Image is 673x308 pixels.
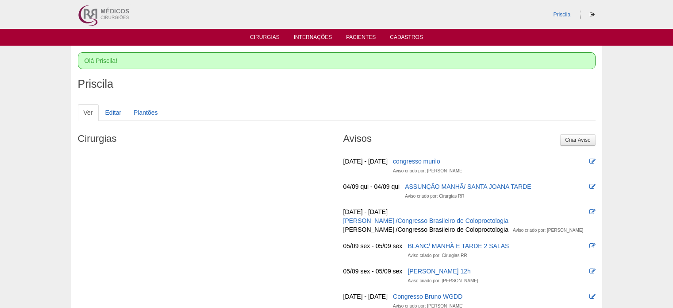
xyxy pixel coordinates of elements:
[343,267,403,276] div: 05/09 sex - 05/09 sex
[343,182,400,191] div: 04/09 qui - 04/09 qui
[128,104,163,121] a: Plantões
[589,183,596,190] i: Editar
[408,242,509,250] a: BLANC/ MANHÃ E TARDE 2 SALAS
[390,34,423,43] a: Cadastros
[343,217,509,224] a: [PERSON_NAME] /Congresso Brasileiro de Coloproctologia
[589,209,596,215] i: Editar
[408,268,470,275] a: [PERSON_NAME] 12h
[589,268,596,274] i: Editar
[343,207,388,216] div: [DATE] - [DATE]
[553,12,570,18] a: Priscila
[100,104,127,121] a: Editar
[408,277,478,285] div: Aviso criado por: [PERSON_NAME]
[250,34,280,43] a: Cirurgias
[78,104,99,121] a: Ver
[343,242,403,250] div: 05/09 sex - 05/09 sex
[343,130,596,150] h2: Avisos
[513,226,583,235] div: Aviso criado por: [PERSON_NAME]
[408,251,467,260] div: Aviso criado por: Cirurgias RR
[393,167,463,175] div: Aviso criado por: [PERSON_NAME]
[294,34,332,43] a: Internações
[343,225,509,234] div: [PERSON_NAME] /Congresso Brasileiro de Coloproctologia
[405,183,531,190] a: ASSUNÇÃO MANHÃ/ SANTA JOANA TARDE
[590,12,595,17] i: Sair
[346,34,376,43] a: Pacientes
[560,134,595,146] a: Criar Aviso
[393,158,440,165] a: congresso murilo
[589,243,596,249] i: Editar
[343,292,388,301] div: [DATE] - [DATE]
[589,293,596,300] i: Editar
[78,52,596,69] div: Olá Priscila!
[589,158,596,164] i: Editar
[78,130,330,150] h2: Cirurgias
[343,157,388,166] div: [DATE] - [DATE]
[405,192,464,201] div: Aviso criado por: Cirurgias RR
[78,78,596,90] h1: Priscila
[393,293,462,300] a: Congresso Bruno WGDD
